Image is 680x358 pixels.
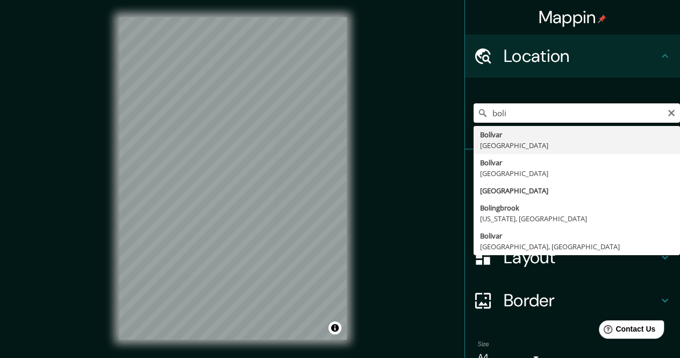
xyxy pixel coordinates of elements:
[504,247,658,268] h4: Layout
[480,129,674,140] div: Bolívar
[480,168,674,179] div: [GEOGRAPHIC_DATA]
[504,290,658,311] h4: Border
[539,6,607,28] h4: Mappin
[480,213,674,224] div: [US_STATE], [GEOGRAPHIC_DATA]
[478,340,489,349] label: Size
[465,279,680,322] div: Border
[480,157,674,168] div: Bolívar
[119,17,347,340] canvas: Map
[328,321,341,334] button: Toggle attribution
[474,103,680,123] input: Pick your city or area
[480,140,674,151] div: [GEOGRAPHIC_DATA]
[480,202,674,213] div: Bolingbrook
[584,316,668,346] iframe: Help widget launcher
[480,241,674,252] div: [GEOGRAPHIC_DATA], [GEOGRAPHIC_DATA]
[480,230,674,241] div: Bolivar
[465,236,680,279] div: Layout
[667,107,676,117] button: Clear
[465,150,680,193] div: Pins
[465,193,680,236] div: Style
[598,15,606,23] img: pin-icon.png
[465,34,680,78] div: Location
[504,45,658,67] h4: Location
[480,185,674,196] div: [GEOGRAPHIC_DATA]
